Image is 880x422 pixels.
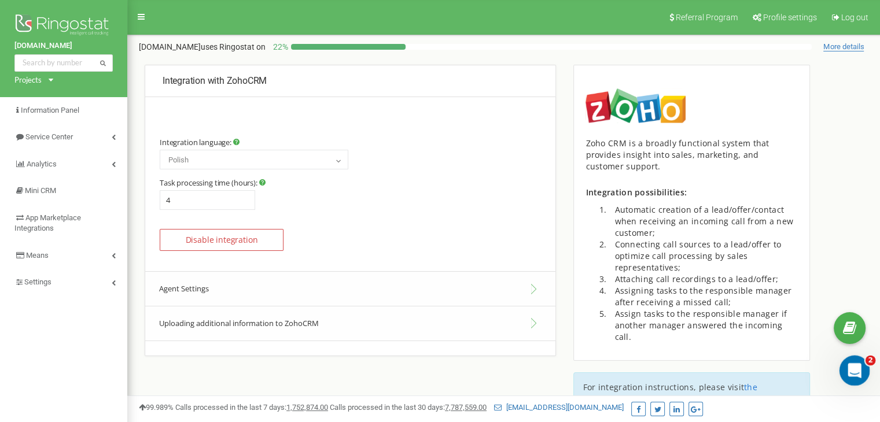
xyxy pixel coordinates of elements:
[614,204,793,238] font: Automatic creation of a lead/offer/contact when receiving an incoming call from a new customer;
[146,403,174,412] font: 99.989%
[160,229,283,251] button: Disable integration
[586,138,769,172] font: Zoho CRM is a broadly functional system that provides insight into sales, marketing, and customer...
[330,403,445,412] font: Calls processed in the last 30 days:
[160,177,257,188] font: Task processing time (hours):
[160,137,231,147] font: Integration language:
[14,54,113,72] input: Search by number
[614,285,791,308] font: Assigning tasks to the responsible manager after receiving a missed call;
[21,106,79,114] font: Information Panel
[614,308,787,342] font: Assign tasks to the responsible manager if another manager answered the incoming call.
[583,382,744,393] font: For integration instructions, please visit
[145,271,555,306] button: Agent Settings
[25,186,56,195] font: Mini CRM
[614,273,778,284] font: Attaching call recordings to a lead/offer;
[27,160,57,168] font: Analytics
[14,12,113,40] img: Ringostat logo
[159,283,209,294] font: Agent Settings
[494,403,624,412] a: [EMAIL_ADDRESS][DOMAIN_NAME]
[160,150,348,169] span: Polish
[840,356,870,386] iframe: Intercom live chat
[163,75,267,86] font: Integration with ZohoCRM
[175,403,286,412] font: Calls processed in the last 7 days:
[159,318,319,328] font: Uploading additional information to ZohoCRM
[145,306,555,341] button: Uploading additional information to ZohoCRM
[841,13,868,22] font: Log out
[139,42,201,51] font: [DOMAIN_NAME]
[676,13,738,22] font: Referral Program
[868,356,872,364] font: 2
[14,75,42,84] font: Projects
[586,187,687,198] font: Integration possibilities:
[763,13,817,22] font: Profile settings
[586,88,685,123] img: image
[168,156,189,164] font: Polish
[273,42,282,51] font: 22
[185,234,257,245] font: Disable integration
[14,41,72,50] font: [DOMAIN_NAME]
[282,42,288,51] font: %
[445,403,487,412] font: 7,787,559.00
[164,152,344,168] span: Polish
[583,382,757,404] a: the knowledge base
[286,403,328,412] font: 1,752,874.00
[14,213,81,233] font: App Marketplace Integrations
[201,42,266,51] font: uses Ringostat on
[26,251,49,260] font: Means
[614,239,781,273] font: Connecting call sources to a lead/offer to optimize call processing by sales representatives;
[506,403,624,412] font: [EMAIL_ADDRESS][DOMAIN_NAME]
[14,40,113,51] a: [DOMAIN_NAME]
[24,277,51,286] font: Settings
[823,42,864,51] font: More details
[25,132,73,141] font: Service Center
